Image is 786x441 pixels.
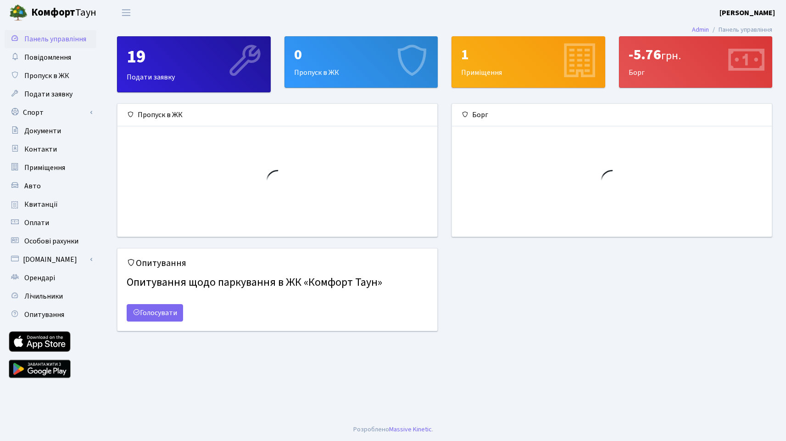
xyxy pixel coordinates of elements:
a: Контакти [5,140,96,158]
img: logo.png [9,4,28,22]
div: 0 [294,46,429,63]
a: [DOMAIN_NAME] [5,250,96,269]
a: Лічильники [5,287,96,305]
a: Оплати [5,214,96,232]
a: 0Пропуск в ЖК [284,36,438,88]
a: [PERSON_NAME] [719,7,775,18]
div: Борг [619,37,772,87]
div: Подати заявку [117,37,270,92]
span: Квитанції [24,199,58,209]
a: Опитування [5,305,96,324]
span: Авто [24,181,41,191]
span: грн. [661,48,681,64]
b: Комфорт [31,5,75,20]
span: Панель управління [24,34,86,44]
span: Оплати [24,218,49,228]
a: Документи [5,122,96,140]
span: Лічильники [24,291,63,301]
a: Admin [692,25,709,34]
a: Повідомлення [5,48,96,67]
a: Панель управління [5,30,96,48]
span: Опитування [24,310,64,320]
a: Голосувати [127,304,183,322]
span: Приміщення [24,163,65,173]
h5: Опитування [127,258,428,269]
div: 1 [461,46,596,63]
a: Massive Kinetic [389,424,432,434]
a: Орендарі [5,269,96,287]
a: Пропуск в ЖК [5,67,96,85]
a: Приміщення [5,158,96,177]
a: Подати заявку [5,85,96,103]
a: Особові рахунки [5,232,96,250]
b: [PERSON_NAME] [719,8,775,18]
a: Спорт [5,103,96,122]
div: . [353,424,433,435]
nav: breadcrumb [678,20,786,40]
a: Квитанції [5,195,96,214]
button: Переключити навігацію [115,5,138,20]
span: Пропуск в ЖК [24,71,69,81]
a: Авто [5,177,96,195]
li: Панель управління [709,25,772,35]
div: Борг [452,104,772,126]
span: Таун [31,5,96,21]
span: Повідомлення [24,52,71,62]
span: Орендарі [24,273,55,283]
span: Контакти [24,144,57,154]
div: Пропуск в ЖК [117,104,437,126]
div: Пропуск в ЖК [285,37,438,87]
div: Приміщення [452,37,605,87]
span: Документи [24,126,61,136]
h4: Опитування щодо паркування в ЖК «Комфорт Таун» [127,272,428,293]
span: Подати заявку [24,89,72,99]
a: Розроблено [353,424,389,434]
div: -5.76 [629,46,763,63]
div: 19 [127,46,261,68]
a: 19Подати заявку [117,36,271,92]
span: Особові рахунки [24,236,78,246]
a: 1Приміщення [452,36,605,88]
